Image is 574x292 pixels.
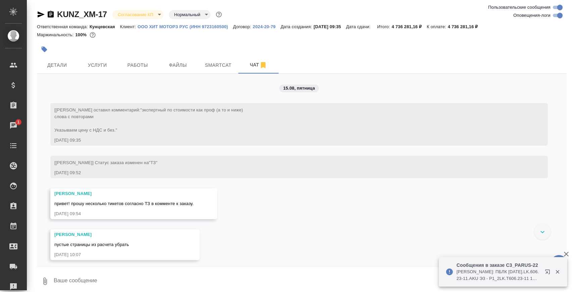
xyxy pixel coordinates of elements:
[54,137,524,144] div: [DATE] 09:35
[41,61,73,69] span: Детали
[551,269,564,275] button: Закрыть
[54,107,243,133] span: [[PERSON_NAME] оставил комментарий:
[392,24,427,29] p: 4 736 281,16 ₽
[233,24,253,29] p: Договор:
[54,160,157,165] span: [[PERSON_NAME]] Статус заказа изменен на
[172,12,202,17] button: Нормальный
[37,42,52,57] button: Добавить тэг
[314,24,346,29] p: [DATE] 09:35
[457,262,540,269] p: Сообщения в заказе C3_PARUS-22
[253,23,281,29] a: 2024-20-79
[214,10,223,19] button: Доп статусы указывают на важность/срочность заказа
[169,10,210,19] div: Согласование КП
[75,32,88,37] p: 100%
[90,24,120,29] p: Кунцевская
[54,251,176,258] div: [DATE] 10:07
[54,190,194,197] div: [PERSON_NAME]
[54,169,524,176] div: [DATE] 09:52
[457,269,540,282] p: [PERSON_NAME]: ПБЛК [DATE].LK.606.23-11.AKU Э3 - P1_2LK.T606.23-11 1W(en), ПБЛК [DATE].CO.003.23-...
[122,61,154,69] span: Работы
[149,160,157,165] span: "ТЗ"
[551,255,567,272] button: 🙏
[37,24,90,29] p: Ответственная команда:
[54,210,194,217] div: [DATE] 09:54
[541,265,557,281] button: Открыть в новой вкладке
[162,61,194,69] span: Файлы
[427,24,448,29] p: К оплате:
[37,32,75,37] p: Маржинальность:
[112,10,163,19] div: Согласование КП
[116,12,155,17] button: Согласование КП
[54,231,176,238] div: [PERSON_NAME]
[448,24,483,29] p: 4 736 281,16 ₽
[377,24,391,29] p: Итого:
[54,107,243,133] span: "экспертный по стоимости как проф (а то и ниже) слова с повторами Указываем цену с НДС и без."
[242,61,275,69] span: Чат
[57,10,107,19] a: KUNZ_XM-17
[259,61,267,69] svg: Отписаться
[513,12,551,19] span: Оповещения-логи
[88,31,97,39] button: 0.00 RUB;
[346,24,372,29] p: Дата сдачи:
[138,23,233,29] a: ООО ХИТ МОТОРЗ РУС (ИНН 9723160500)
[54,242,129,247] span: пустые страницы из расчета убрать
[37,10,45,18] button: Скопировать ссылку для ЯМессенджера
[13,119,23,126] span: 1
[120,24,138,29] p: Клиент:
[281,24,314,29] p: Дата создания:
[54,201,194,206] span: привет! прошу несколько тикетов согласно ТЗ в комменте к заказу.
[283,85,315,92] p: 15.08, пятница
[47,10,55,18] button: Скопировать ссылку
[488,4,551,11] span: Пользовательские сообщения
[202,61,234,69] span: Smartcat
[81,61,113,69] span: Услуги
[2,117,25,134] a: 1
